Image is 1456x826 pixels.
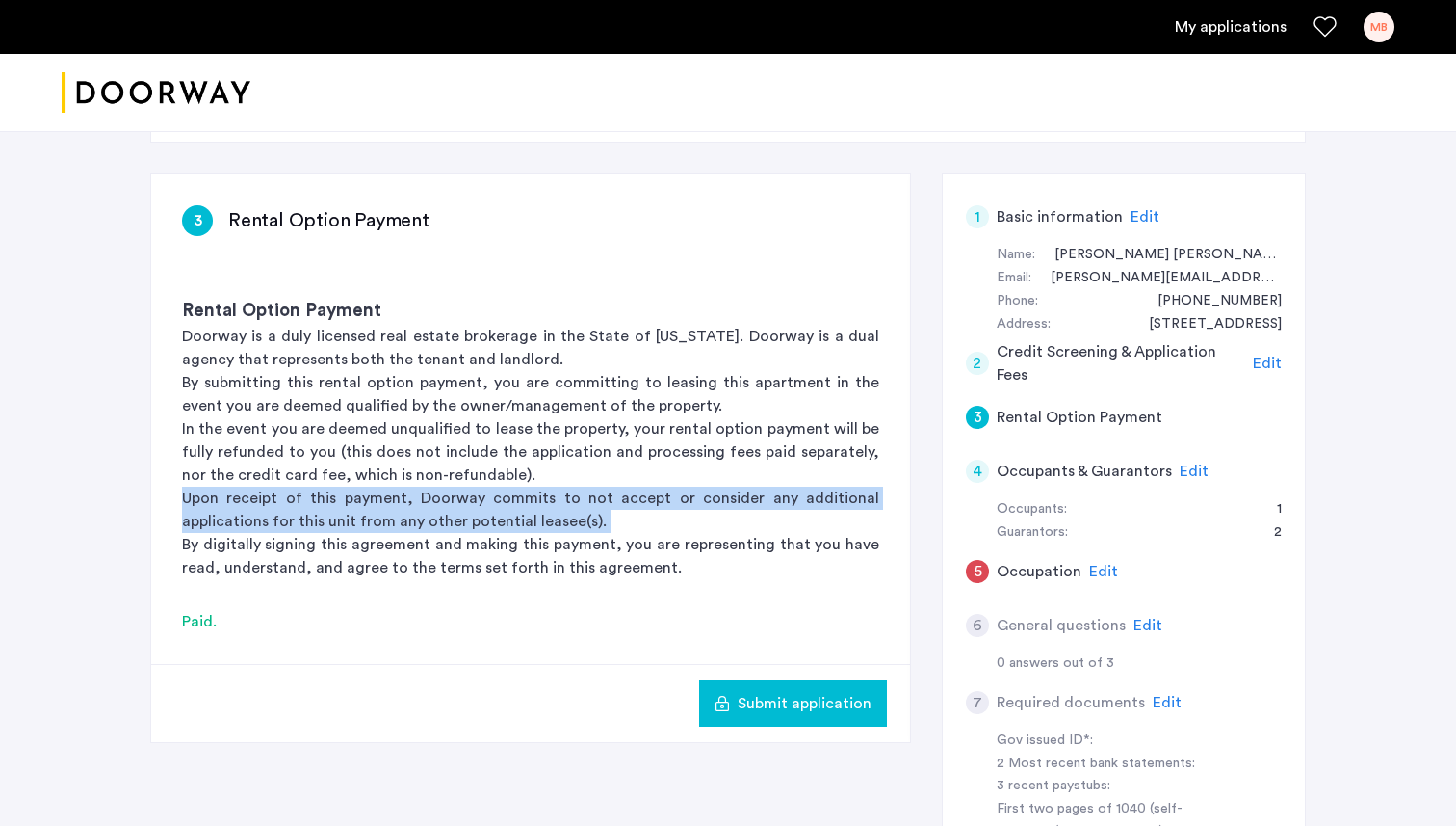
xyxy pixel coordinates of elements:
div: 1 [966,205,989,228]
div: 2 [966,352,989,375]
h3: Rental Option Payment [182,298,879,325]
p: Upon receipt of this payment, Doorway commits to not accept or consider any additional applicatio... [182,487,879,533]
div: Paid. [182,610,879,633]
span: Submit application [738,692,871,715]
img: logo [62,57,250,129]
div: Address: [997,313,1051,336]
h5: Credit Screening & Application Fees [997,340,1246,386]
div: Email: [997,267,1031,290]
div: +16467014363 [1138,290,1282,313]
div: 6 [966,614,989,637]
span: Edit [1153,695,1182,710]
div: 3 [182,205,213,236]
div: Occupants: [997,498,1067,521]
div: 0 answers out of 3 [997,653,1282,676]
a: My application [1175,15,1287,39]
p: In the event you are deemed unqualified to lease the property, your rental option payment will be... [182,417,879,487]
span: Edit [1133,618,1162,633]
div: Phone: [997,290,1038,313]
div: marley.e.brown@gmail.com [1031,267,1282,290]
div: Marley Brown [1035,244,1282,267]
p: By digitally signing this agreement and making this payment, you are representing that you have r... [182,533,879,579]
p: By submitting this rental option payment, you are committing to leasing this apartment in the eve... [182,371,879,417]
div: Gov issued ID*: [997,730,1239,753]
span: Edit [1089,564,1118,579]
h5: Occupation [997,560,1081,583]
div: Guarantors: [997,521,1068,545]
a: Favorites [1313,15,1337,39]
span: Edit [1180,464,1209,479]
div: 7 [966,691,989,714]
h5: Rental Option Payment [997,406,1162,429]
h3: Rental Option Payment [228,207,429,234]
div: 5 [966,560,989,583]
div: 1 [1258,498,1282,521]
a: Cazamio logo [62,57,250,129]
div: 41-42 24th Street, #514 [1130,313,1282,336]
h5: Required documents [997,691,1145,714]
span: Edit [1131,209,1159,225]
p: Doorway is a duly licensed real estate brokerage in the State of [US_STATE]. Doorway is a dual ag... [182,325,879,371]
h5: Basic information [997,205,1123,228]
h5: General questions [997,614,1126,637]
div: Name: [997,244,1035,267]
h5: Occupants & Guarantors [997,460,1172,483]
div: 2 Most recent bank statements: [997,753,1239,776]
span: Edit [1253,356,1282,371]
button: button [699,680,887,727]
div: MB [1364,12,1394,42]
div: 3 [966,406,989,429]
div: 3 recent paystubs: [997,775,1239,798]
div: 4 [966,460,989,483]
div: 2 [1255,521,1282,545]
